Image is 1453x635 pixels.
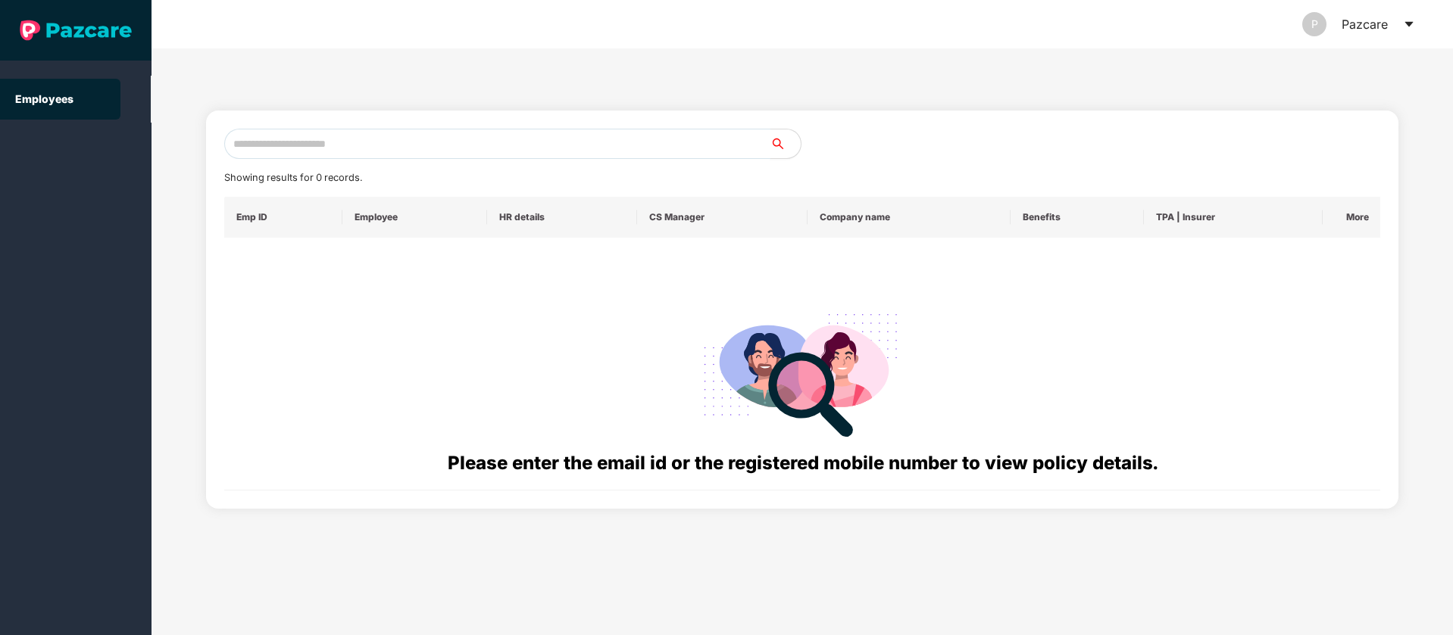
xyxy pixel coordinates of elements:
span: search [770,138,801,150]
th: Emp ID [224,197,343,238]
th: Benefits [1011,197,1144,238]
span: Showing results for 0 records. [224,172,362,183]
button: search [770,129,801,159]
a: Employees [15,92,73,105]
span: Please enter the email id or the registered mobile number to view policy details. [448,452,1158,474]
th: HR details [487,197,636,238]
th: More [1323,197,1380,238]
span: P [1311,12,1318,36]
th: Company name [808,197,1011,238]
th: Employee [342,197,487,238]
th: CS Manager [637,197,808,238]
th: TPA | Insurer [1144,197,1323,238]
span: caret-down [1403,18,1415,30]
img: svg+xml;base64,PHN2ZyB4bWxucz0iaHR0cDovL3d3dy53My5vcmcvMjAwMC9zdmciIHdpZHRoPSIyODgiIGhlaWdodD0iMj... [693,295,911,449]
